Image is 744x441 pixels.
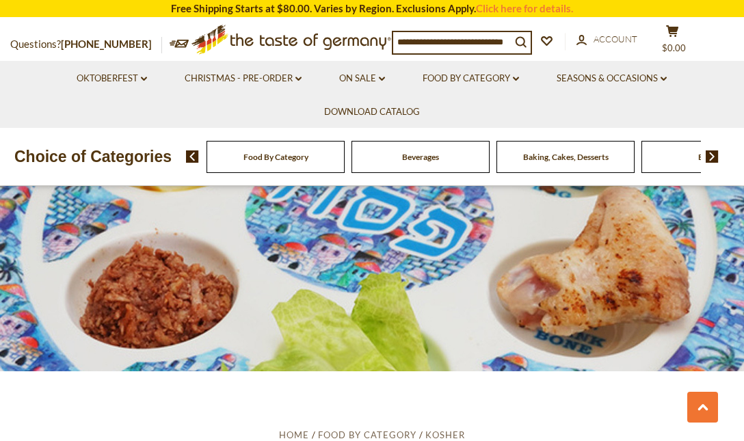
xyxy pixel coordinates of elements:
[77,71,147,86] a: Oktoberfest
[185,71,302,86] a: Christmas - PRE-ORDER
[324,105,420,120] a: Download Catalog
[61,38,152,50] a: [PHONE_NUMBER]
[662,42,686,53] span: $0.00
[10,36,162,53] p: Questions?
[594,34,637,44] span: Account
[576,32,637,47] a: Account
[279,429,309,440] a: Home
[243,152,308,162] a: Food By Category
[523,152,609,162] a: Baking, Cakes, Desserts
[425,429,465,440] a: Kosher
[318,429,416,440] a: Food By Category
[652,25,693,59] button: $0.00
[186,150,199,163] img: previous arrow
[476,2,573,14] a: Click here for details.
[423,71,519,86] a: Food By Category
[339,71,385,86] a: On Sale
[706,150,719,163] img: next arrow
[402,152,439,162] a: Beverages
[557,71,667,86] a: Seasons & Occasions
